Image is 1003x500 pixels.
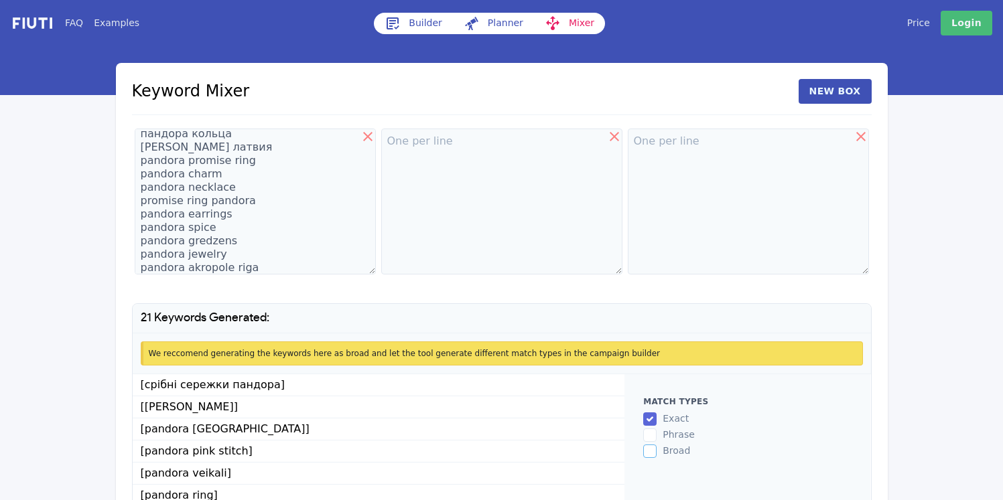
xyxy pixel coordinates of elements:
[663,429,695,440] span: phrase
[94,16,139,30] a: Examples
[11,15,54,31] img: f731f27.png
[799,79,872,104] button: New Box
[663,413,689,424] span: exact
[374,13,453,34] a: Builder
[133,463,625,485] li: [pandora veikali]
[907,16,930,30] a: Price
[534,13,605,34] a: Mixer
[133,396,625,418] li: [[PERSON_NAME]]
[133,440,625,463] li: [pandora pink stitch]
[141,341,863,365] div: We reccomend generating the keywords here as broad and let the tool generate different match type...
[663,445,690,456] span: broad
[643,444,657,458] input: broad
[643,412,657,426] input: exact
[643,396,852,408] h2: Match types
[941,11,992,35] a: Login
[65,16,83,30] a: FAQ
[133,304,871,333] h1: 21 Keywords Generated:
[643,428,657,442] input: phrase
[133,418,625,440] li: [pandora [GEOGRAPHIC_DATA]]
[133,374,625,396] li: [срібні сережки пандора]
[453,13,534,34] a: Planner
[132,79,250,103] h1: Keyword Mixer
